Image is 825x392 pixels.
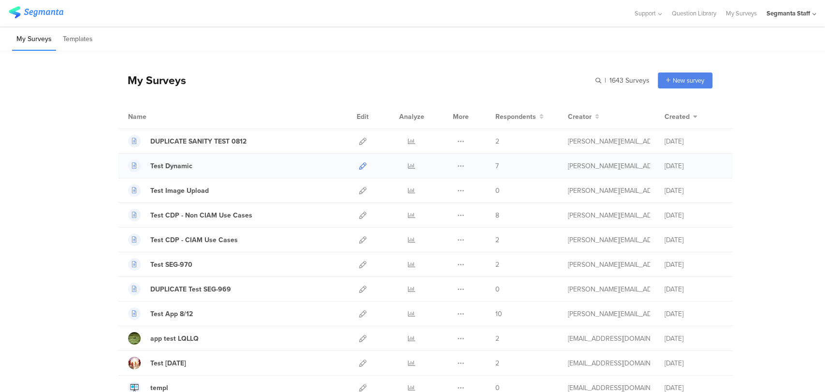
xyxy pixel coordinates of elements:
[568,260,650,270] div: raymund@segmanta.com
[495,112,536,122] span: Respondents
[150,161,192,171] div: Test Dynamic
[118,72,186,88] div: My Surveys
[568,210,650,220] div: raymund@segmanta.com
[9,6,63,18] img: segmanta logo
[128,184,209,197] a: Test Image Upload
[665,112,697,122] button: Created
[665,284,723,294] div: [DATE]
[495,334,499,344] span: 2
[665,358,723,368] div: [DATE]
[128,233,238,246] a: Test CDP - CIAM Use Cases
[150,334,199,344] div: app test LQLLQ
[665,161,723,171] div: [DATE]
[150,284,231,294] div: DUPLICATE Test SEG-969
[603,75,608,86] span: |
[673,76,704,85] span: New survey
[495,186,500,196] span: 0
[665,334,723,344] div: [DATE]
[150,358,186,368] div: Test 08.12.25
[128,112,186,122] div: Name
[495,210,499,220] span: 8
[150,210,252,220] div: Test CDP - Non CIAM Use Cases
[495,260,499,270] span: 2
[568,358,650,368] div: channelle@segmanta.com
[128,307,193,320] a: Test App 8/12
[568,309,650,319] div: raymund@segmanta.com
[568,112,599,122] button: Creator
[397,104,426,129] div: Analyze
[150,235,238,245] div: Test CDP - CIAM Use Cases
[495,358,499,368] span: 2
[767,9,810,18] div: Segmanta Staff
[568,136,650,146] div: raymund@segmanta.com
[665,210,723,220] div: [DATE]
[665,136,723,146] div: [DATE]
[128,357,186,369] a: Test [DATE]
[450,104,471,129] div: More
[150,309,193,319] div: Test App 8/12
[150,136,246,146] div: DUPLICATE SANITY TEST 0812
[568,284,650,294] div: raymund@segmanta.com
[635,9,656,18] span: Support
[495,309,502,319] span: 10
[568,112,592,122] span: Creator
[352,104,373,129] div: Edit
[665,112,690,122] span: Created
[665,186,723,196] div: [DATE]
[495,136,499,146] span: 2
[128,135,246,147] a: DUPLICATE SANITY TEST 0812
[128,258,192,271] a: Test SEG-970
[495,112,544,122] button: Respondents
[128,283,231,295] a: DUPLICATE Test SEG-969
[665,235,723,245] div: [DATE]
[568,186,650,196] div: raymund@segmanta.com
[58,28,97,51] li: Templates
[568,235,650,245] div: raymund@segmanta.com
[128,332,199,345] a: app test LQLLQ
[12,28,56,51] li: My Surveys
[609,75,650,86] span: 1643 Surveys
[568,334,650,344] div: eliran@segmanta.com
[128,160,192,172] a: Test Dynamic
[568,161,650,171] div: raymund@segmanta.com
[150,186,209,196] div: Test Image Upload
[150,260,192,270] div: Test SEG-970
[495,235,499,245] span: 2
[665,260,723,270] div: [DATE]
[665,309,723,319] div: [DATE]
[495,284,500,294] span: 0
[128,209,252,221] a: Test CDP - Non CIAM Use Cases
[495,161,499,171] span: 7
